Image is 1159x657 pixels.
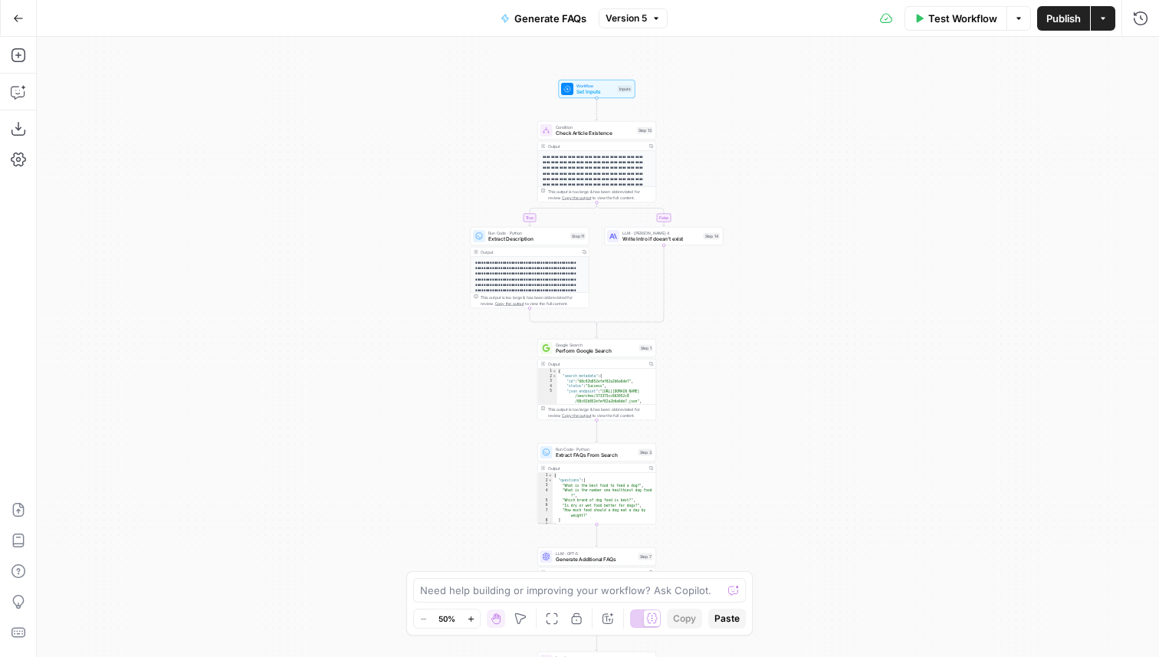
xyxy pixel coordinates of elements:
span: Run Code · Python [488,230,567,236]
span: Publish [1046,11,1081,26]
g: Edge from step_13 to step_11 [529,202,597,226]
button: Generate FAQs [491,6,596,31]
div: Step 7 [639,554,653,560]
div: Run Code · PythonExtract FAQs From SearchStep 3Output{ "questions":[ "What is the best food to fe... [537,443,656,524]
div: Output [548,143,645,149]
div: This output is too large & has been abbreviated for review. to view the full content. [548,406,653,419]
div: 4 [538,384,557,389]
div: Google SearchPerform Google SearchStep 1Output{ "search_metadata":{ "id":"68c02b852efef82a2b6a6de... [537,339,656,420]
div: Output [548,361,645,367]
span: 50% [438,613,455,625]
div: This output is too large & has been abbreviated for review. to view the full content. [481,294,586,307]
div: Step 1 [639,345,653,352]
div: 4 [538,488,553,498]
div: 6 [538,503,553,508]
div: 7 [538,508,553,518]
span: Toggle code folding, rows 2 through 8 [548,478,553,484]
span: LLM · [PERSON_NAME] 4 [622,230,701,236]
g: Edge from start to step_13 [596,98,598,120]
span: Toggle code folding, rows 2 through 12 [553,374,557,379]
g: Edge from step_11 to step_13-conditional-end [530,308,597,326]
span: Generate Additional FAQs [556,556,635,563]
div: 1 [538,369,557,374]
button: Publish [1037,6,1090,31]
span: Extract FAQs From Search [556,452,635,459]
span: Test Workflow [928,11,997,26]
span: Workflow [576,83,615,89]
div: Step 14 [704,233,721,240]
span: Extract Description [488,235,567,243]
div: Step 11 [570,233,586,240]
div: Output [548,570,645,576]
span: Set Inputs [576,88,615,96]
div: This output is too large & has been abbreviated for review. to view the full content. [548,189,653,201]
g: Edge from step_7 to step_4 [596,629,598,651]
div: 3 [538,379,557,384]
span: Run Code · Python [556,446,635,452]
span: Copy the output [562,413,591,418]
div: Step 3 [639,449,653,456]
div: Output [481,249,577,255]
span: Copy the output [562,195,591,200]
div: 1 [538,473,553,478]
div: 2 [538,478,553,484]
button: Copy [667,609,702,629]
div: LLM · [PERSON_NAME] 4Write Intro if doesn't existStep 14 [605,227,724,245]
span: Copy the output [495,301,524,306]
div: 5 [538,389,557,404]
span: Check Article Existence [556,130,634,137]
button: Version 5 [599,8,668,28]
button: Test Workflow [905,6,1006,31]
div: Inputs [618,86,632,93]
div: Output [548,465,645,471]
div: 3 [538,483,553,488]
span: LLM · GPT-5 [556,550,635,557]
div: LLM · GPT-5Generate Additional FAQsStep 7Output{ "questions":[ "What is the best food to feed a d... [537,547,656,629]
span: Paste [714,612,740,626]
g: Edge from step_14 to step_13-conditional-end [597,245,665,326]
span: Google Search [556,342,636,348]
div: WorkflowSet InputsInputs [537,80,656,98]
span: Perform Google Search [556,347,636,355]
g: Edge from step_13-conditional-end to step_1 [596,324,598,339]
span: Copy [673,612,696,626]
button: Paste [708,609,746,629]
g: Edge from step_3 to step_7 [596,524,598,547]
div: Step 13 [637,127,653,134]
div: 2 [538,374,557,379]
span: Write Intro if doesn't exist [622,235,701,243]
g: Edge from step_1 to step_3 [596,420,598,442]
div: 8 [538,518,553,524]
span: Toggle code folding, rows 1 through 9 [548,473,553,478]
div: 9 [538,523,553,528]
span: Generate FAQs [514,11,586,26]
g: Edge from step_13 to step_14 [597,202,665,226]
div: 5 [538,498,553,504]
span: Version 5 [606,11,647,25]
span: Toggle code folding, rows 1 through 378 [553,369,557,374]
span: Condition [556,124,634,130]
